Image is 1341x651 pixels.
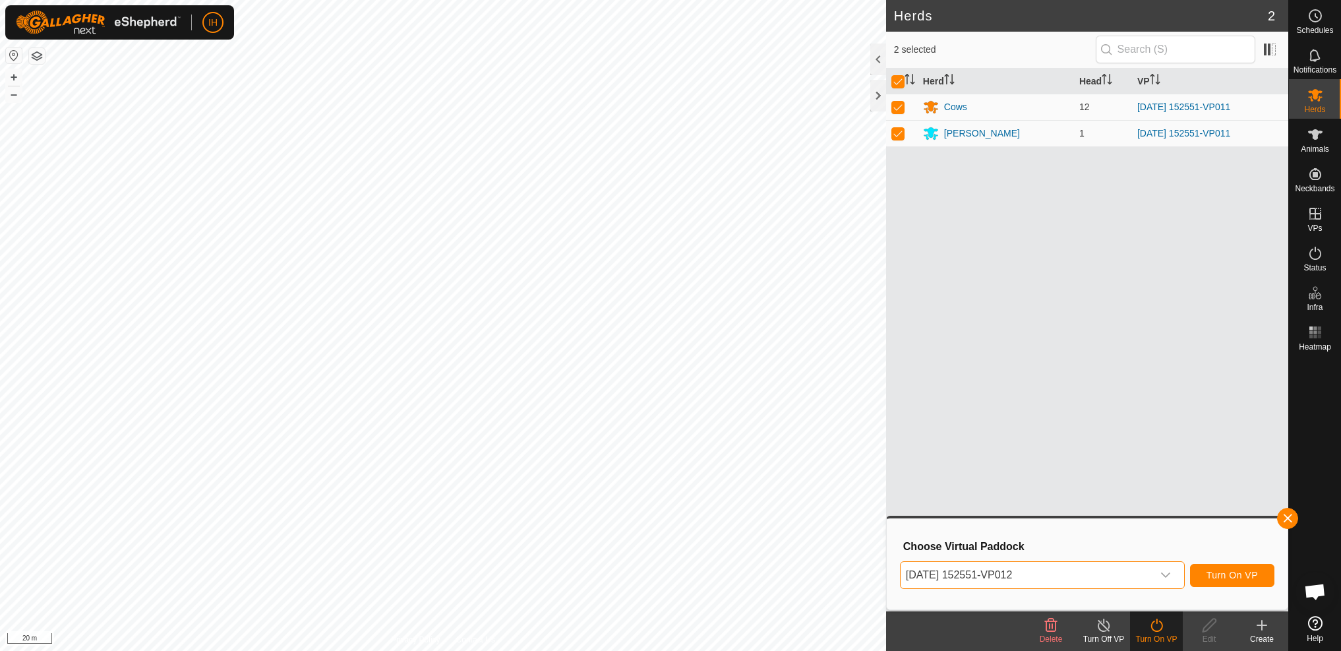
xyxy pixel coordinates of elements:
[894,8,1268,24] h2: Herds
[1236,633,1288,645] div: Create
[6,86,22,102] button: –
[1077,633,1130,645] div: Turn Off VP
[456,634,495,646] a: Contact Us
[1137,102,1230,112] a: [DATE] 152551-VP011
[1296,26,1333,34] span: Schedules
[944,127,1020,140] div: [PERSON_NAME]
[1190,564,1274,587] button: Turn On VP
[208,16,218,30] span: IH
[894,43,1096,57] span: 2 selected
[1303,264,1326,272] span: Status
[918,69,1074,94] th: Herd
[905,76,915,86] p-sorticon: Activate to sort
[1040,635,1063,644] span: Delete
[903,540,1274,553] h3: Choose Virtual Paddock
[1296,572,1335,611] div: Open chat
[1137,128,1230,139] a: [DATE] 152551-VP011
[29,48,45,64] button: Map Layers
[1294,66,1336,74] span: Notifications
[1183,633,1236,645] div: Edit
[1150,76,1160,86] p-sorticon: Activate to sort
[391,634,440,646] a: Privacy Policy
[1074,69,1132,94] th: Head
[1132,69,1288,94] th: VP
[1307,303,1323,311] span: Infra
[16,11,181,34] img: Gallagher Logo
[1301,145,1329,153] span: Animals
[1268,6,1275,26] span: 2
[1299,343,1331,351] span: Heatmap
[1289,611,1341,648] a: Help
[6,47,22,63] button: Reset Map
[1295,185,1334,193] span: Neckbands
[1152,562,1179,588] div: dropdown trigger
[1079,102,1090,112] span: 12
[1079,128,1085,139] span: 1
[1096,36,1255,63] input: Search (S)
[6,69,22,85] button: +
[1307,635,1323,642] span: Help
[1102,76,1112,86] p-sorticon: Activate to sort
[1207,570,1258,580] span: Turn On VP
[1304,106,1325,113] span: Herds
[901,562,1152,588] span: 2025-09-05 152551-VP012
[1307,224,1322,232] span: VPs
[1130,633,1183,645] div: Turn On VP
[944,100,967,114] div: Cows
[944,76,955,86] p-sorticon: Activate to sort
